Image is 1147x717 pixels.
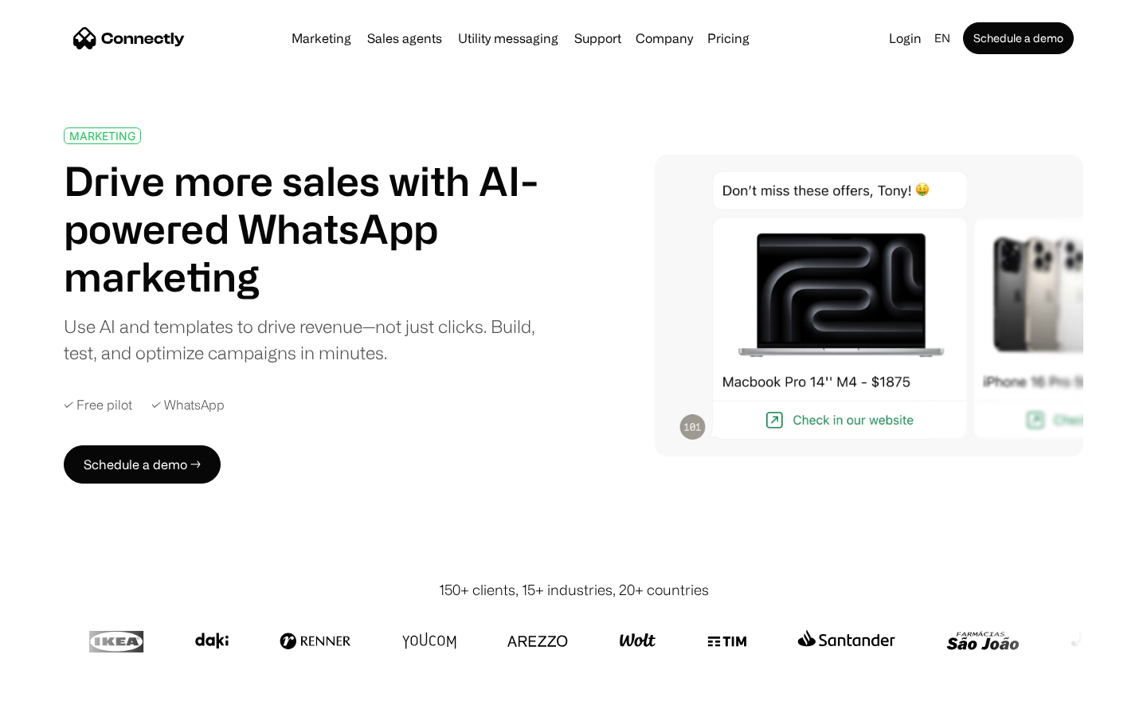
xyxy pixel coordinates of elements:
[285,32,358,45] a: Marketing
[452,32,565,45] a: Utility messaging
[963,22,1074,54] a: Schedule a demo
[439,579,709,601] div: 150+ clients, 15+ industries, 20+ countries
[64,313,556,366] div: Use AI and templates to drive revenue—not just clicks. Build, test, and optimize campaigns in min...
[151,398,225,413] div: ✓ WhatsApp
[64,398,132,413] div: ✓ Free pilot
[64,157,556,300] h1: Drive more sales with AI-powered WhatsApp marketing
[636,27,693,49] div: Company
[361,32,448,45] a: Sales agents
[568,32,628,45] a: Support
[883,27,928,49] a: Login
[934,27,950,49] div: en
[64,445,221,484] a: Schedule a demo →
[701,32,756,45] a: Pricing
[69,130,135,142] div: MARKETING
